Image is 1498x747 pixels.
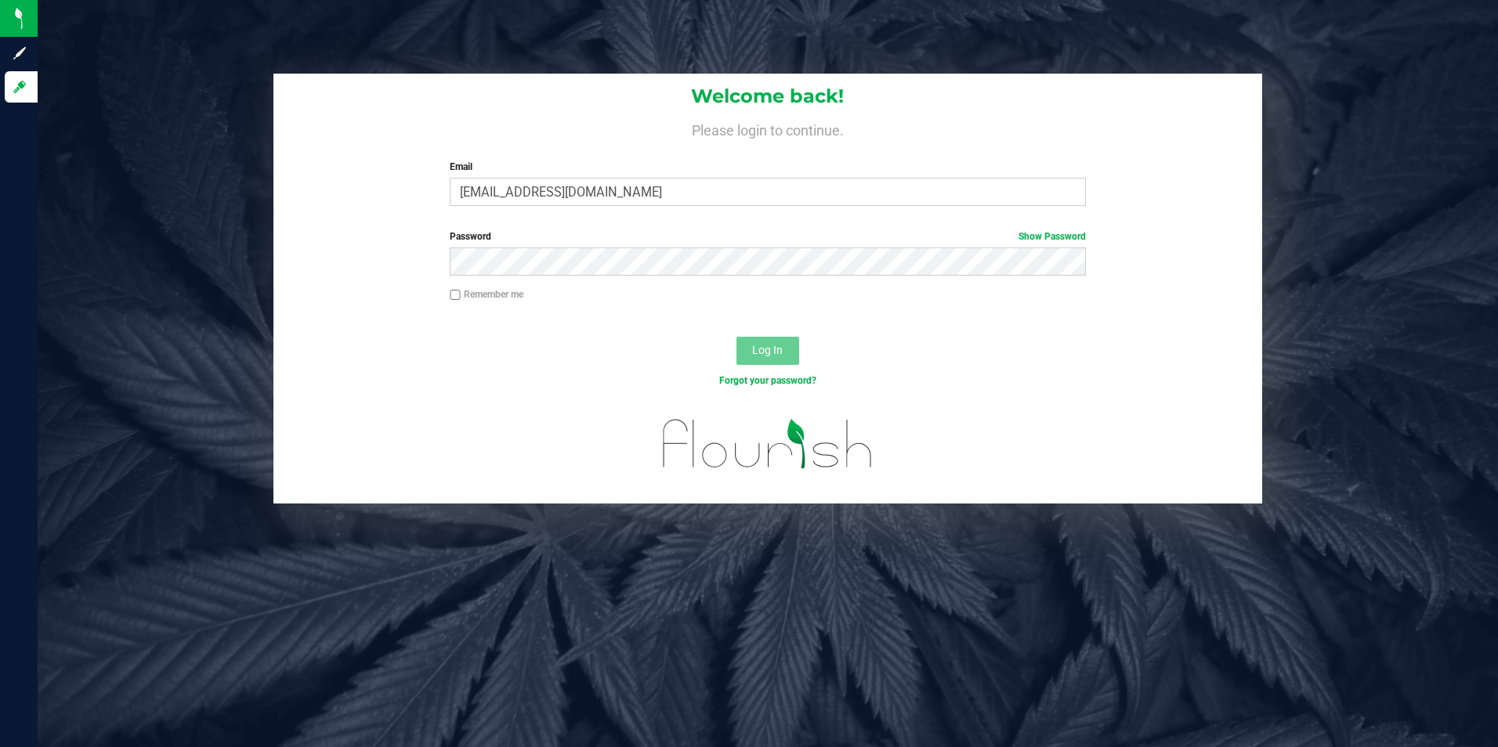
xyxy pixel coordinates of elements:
[1019,231,1086,242] a: Show Password
[450,287,523,301] label: Remember me
[450,290,461,301] input: Remember me
[450,231,491,242] span: Password
[719,375,816,386] a: Forgot your password?
[644,404,892,484] img: flourish_logo.svg
[273,86,1263,106] h1: Welcome back!
[12,79,27,95] inline-svg: Log in
[736,337,799,365] button: Log In
[450,160,1086,174] label: Email
[752,344,783,356] span: Log In
[12,45,27,61] inline-svg: Sign up
[273,119,1263,138] h4: Please login to continue.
